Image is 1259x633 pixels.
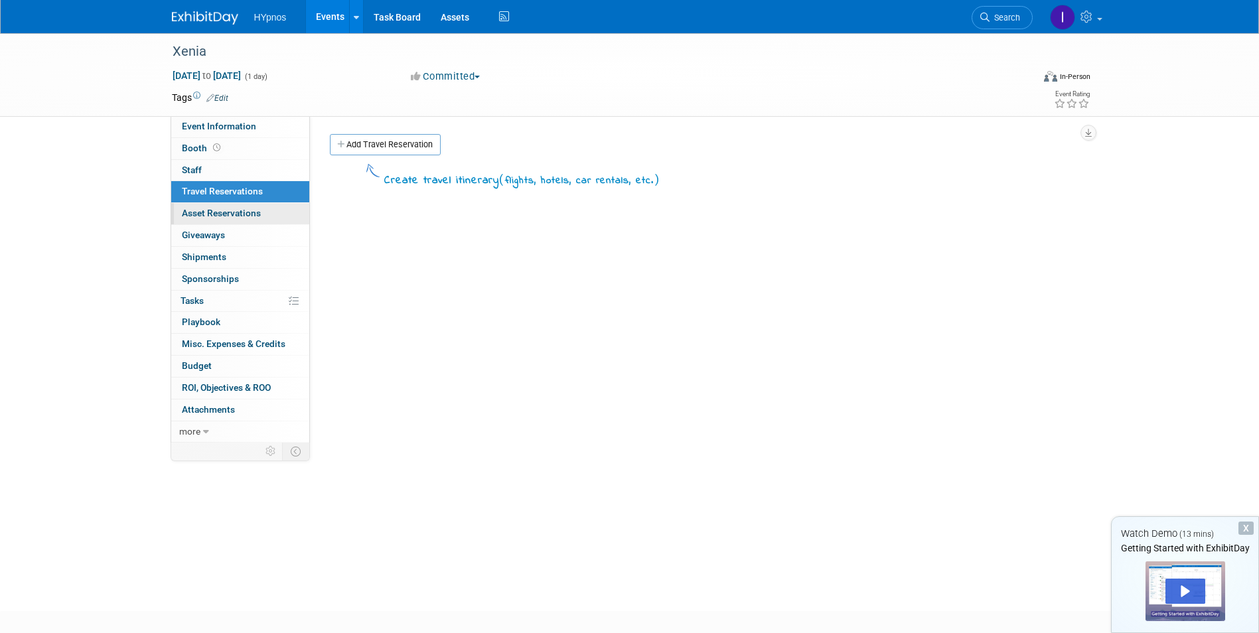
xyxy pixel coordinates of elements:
[171,181,309,202] a: Travel Reservations
[182,208,261,218] span: Asset Reservations
[182,230,225,240] span: Giveaways
[182,338,285,349] span: Misc. Expenses & Credits
[182,121,256,131] span: Event Information
[1165,579,1205,604] div: Play
[1059,72,1090,82] div: In-Person
[384,171,660,189] div: Create travel itinerary
[171,356,309,377] a: Budget
[505,173,654,188] span: flights, hotels, car rentals, etc.
[1112,527,1258,541] div: Watch Demo
[182,251,226,262] span: Shipments
[171,291,309,312] a: Tasks
[182,165,202,175] span: Staff
[206,94,228,103] a: Edit
[182,382,271,393] span: ROI, Objectives & ROO
[954,69,1091,89] div: Event Format
[171,225,309,246] a: Giveaways
[499,173,505,186] span: (
[171,138,309,159] a: Booth
[654,173,660,186] span: )
[172,11,238,25] img: ExhibitDay
[171,203,309,224] a: Asset Reservations
[210,143,223,153] span: Booth not reserved yet
[172,70,242,82] span: [DATE] [DATE]
[171,312,309,333] a: Playbook
[1238,522,1254,535] div: Dismiss
[171,399,309,421] a: Attachments
[282,443,309,460] td: Toggle Event Tabs
[182,316,220,327] span: Playbook
[182,404,235,415] span: Attachments
[171,247,309,268] a: Shipments
[171,334,309,355] a: Misc. Expenses & Credits
[1112,541,1258,555] div: Getting Started with ExhibitDay
[1050,5,1075,30] img: Isabel Amaral
[171,378,309,399] a: ROI, Objectives & ROO
[1044,71,1057,82] img: Format-Inperson.png
[168,40,1013,64] div: Xenia
[182,186,263,196] span: Travel Reservations
[406,70,485,84] button: Committed
[182,143,223,153] span: Booth
[182,360,212,371] span: Budget
[171,116,309,137] a: Event Information
[182,273,239,284] span: Sponsorships
[1179,529,1214,539] span: (13 mins)
[244,72,267,81] span: (1 day)
[259,443,283,460] td: Personalize Event Tab Strip
[172,91,228,104] td: Tags
[972,6,1033,29] a: Search
[171,160,309,181] a: Staff
[1054,91,1090,98] div: Event Rating
[254,12,287,23] span: HYpnos
[171,269,309,290] a: Sponsorships
[200,70,213,81] span: to
[990,13,1020,23] span: Search
[179,426,200,437] span: more
[181,295,204,306] span: Tasks
[171,421,309,443] a: more
[330,134,441,155] a: Add Travel Reservation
